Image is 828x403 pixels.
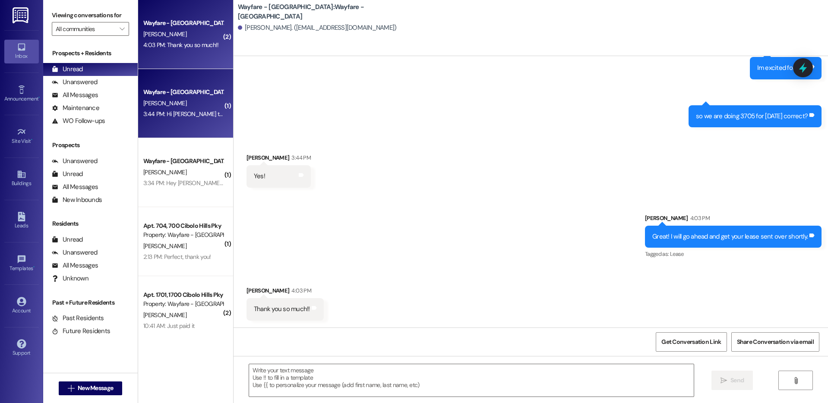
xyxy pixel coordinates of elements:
div: [PERSON_NAME] [645,214,822,226]
div: All Messages [52,91,98,100]
div: [PERSON_NAME]. ([EMAIL_ADDRESS][DOMAIN_NAME]) [238,23,397,32]
div: Property: Wayfare - [GEOGRAPHIC_DATA] [143,299,223,309]
span: Share Conversation via email [737,337,814,346]
div: so we are doing 3705 for [DATE] correct? [696,112,808,121]
a: Leads [4,209,39,233]
a: Site Visit • [4,125,39,148]
div: Prospects [43,141,138,150]
div: Unread [52,170,83,179]
div: All Messages [52,261,98,270]
div: 3:44 PM [289,153,310,162]
div: Property: Wayfare - [GEOGRAPHIC_DATA] [143,230,223,239]
button: New Message [59,381,123,395]
div: [PERSON_NAME] [247,153,311,165]
div: 4:03 PM [289,286,311,295]
span: [PERSON_NAME] [143,30,186,38]
button: Share Conversation via email [731,332,819,352]
div: Maintenance [52,104,99,113]
b: Wayfare - [GEOGRAPHIC_DATA]: Wayfare - [GEOGRAPHIC_DATA] [238,3,411,21]
a: Templates • [4,252,39,275]
button: Send [711,371,753,390]
div: Unanswered [52,248,98,257]
div: WO Follow-ups [52,116,105,126]
div: Residents [43,219,138,228]
div: Thank you so much!! [254,305,310,314]
span: Lease [670,250,684,258]
div: 3:44 PM: Hi [PERSON_NAME] thanks for following up I settled on another place [143,110,339,118]
span: • [38,94,40,101]
button: Get Conversation Link [656,332,727,352]
div: Wayfare - [GEOGRAPHIC_DATA] [143,88,223,97]
div: Great! I will go ahead and get your lease sent over shortly. [652,232,808,241]
div: Unanswered [52,78,98,87]
a: Account [4,294,39,318]
a: Inbox [4,40,39,63]
a: Support [4,337,39,360]
span: New Message [78,384,113,393]
div: Wayfare - [GEOGRAPHIC_DATA] [143,19,223,28]
div: Wayfare - [GEOGRAPHIC_DATA] [143,157,223,166]
span: • [31,137,32,143]
div: Im excited for y'all!! [757,63,808,72]
div: Unanswered [52,157,98,166]
i:  [793,377,799,384]
div: Unread [52,65,83,74]
label: Viewing conversations for [52,9,129,22]
div: Apt. 704, 700 Cibolo Hills Pky [143,221,223,230]
div: [PERSON_NAME] [247,286,324,298]
div: Unread [52,235,83,244]
span: [PERSON_NAME] [143,168,186,176]
input: All communities [56,22,115,36]
i:  [68,385,74,392]
span: [PERSON_NAME] [143,99,186,107]
i:  [120,25,124,32]
div: 10:41 AM: Just paid it [143,322,195,330]
a: Buildings [4,167,39,190]
div: Tagged as: [645,248,822,260]
div: All Messages [52,183,98,192]
span: [PERSON_NAME] [143,242,186,250]
span: Send [730,376,744,385]
div: Apt. 1701, 1700 Cibolo Hills Pky [143,290,223,299]
div: New Inbounds [52,195,102,205]
div: Past Residents [52,314,104,323]
span: • [33,264,35,270]
span: [PERSON_NAME] [143,311,186,319]
div: 2:13 PM: Perfect, thank you! [143,253,211,261]
div: Future Residents [52,327,110,336]
div: Past + Future Residents [43,298,138,307]
i:  [721,377,727,384]
span: Get Conversation Link [661,337,721,346]
div: 3:34 PM: Hey [PERSON_NAME]. Thanks for checking in. I ended up going another route regarding my m... [143,179,545,187]
div: Yes! [254,172,265,181]
div: Unknown [52,274,88,283]
div: Prospects + Residents [43,49,138,58]
div: 4:03 PM: Thank you so much!! [143,41,218,49]
div: 4:03 PM [688,214,710,223]
img: ResiDesk Logo [13,7,30,23]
